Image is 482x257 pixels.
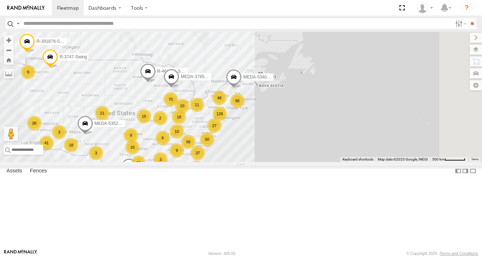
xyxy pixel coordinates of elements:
[4,127,18,141] button: Drag Pegman onto the map to open Street View
[163,92,178,107] div: 70
[89,146,103,160] div: 3
[21,65,35,79] div: 9
[4,68,14,78] label: Measure
[155,131,170,145] div: 6
[60,54,87,59] span: R-3747-Swing
[3,166,26,176] label: Assets
[7,5,45,10] img: rand-logo.svg
[406,251,478,256] div: © Copyright 2025 -
[415,3,435,13] div: Tim Albro
[27,116,41,130] div: 26
[378,157,428,161] span: Map data ©2025 Google, INEGI
[64,138,78,152] div: 18
[470,80,482,90] label: Map Settings
[208,251,236,256] div: Version: 305.02
[4,55,14,65] button: Zoom Home
[452,18,468,29] label: Search Filter Options
[131,155,146,170] div: 19
[207,118,222,133] div: 27
[95,106,109,120] div: 11
[39,136,54,150] div: 41
[342,157,373,162] button: Keyboard shortcuts
[26,166,51,176] label: Fences
[4,45,14,55] button: Zoom out
[471,158,479,161] a: Terms
[153,152,168,167] div: 3
[157,69,189,74] span: R-460513-Swing
[432,157,444,161] span: 500 km
[4,35,14,45] button: Zoom in
[230,94,245,108] div: 66
[200,132,214,146] div: 50
[153,111,167,125] div: 2
[212,91,227,105] div: 48
[440,251,478,256] a: Terms and Conditions
[172,110,186,124] div: 18
[190,146,205,160] div: 37
[15,18,21,29] label: Search Query
[430,157,468,162] button: Map Scale: 500 km per 54 pixels
[462,166,469,176] label: Dock Summary Table to the Right
[36,39,69,44] span: R-391879-Swing
[469,166,477,176] label: Hide Summary Table
[189,161,204,175] div: 81
[124,128,138,143] div: 9
[125,140,140,154] div: 10
[137,109,151,123] div: 15
[212,107,227,121] div: 126
[461,2,473,14] i: ?
[181,74,222,79] span: MEDA-378576-Swing
[175,99,189,113] div: 10
[181,135,196,149] div: 56
[190,98,204,112] div: 11
[52,125,66,139] div: 3
[4,250,37,257] a: Visit our Website
[243,75,280,80] span: MEDA-534010-Roll
[455,166,462,176] label: Dock Summary Table to the Left
[95,121,132,126] span: MEDA-535215-Roll
[170,124,184,139] div: 10
[170,143,184,158] div: 9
